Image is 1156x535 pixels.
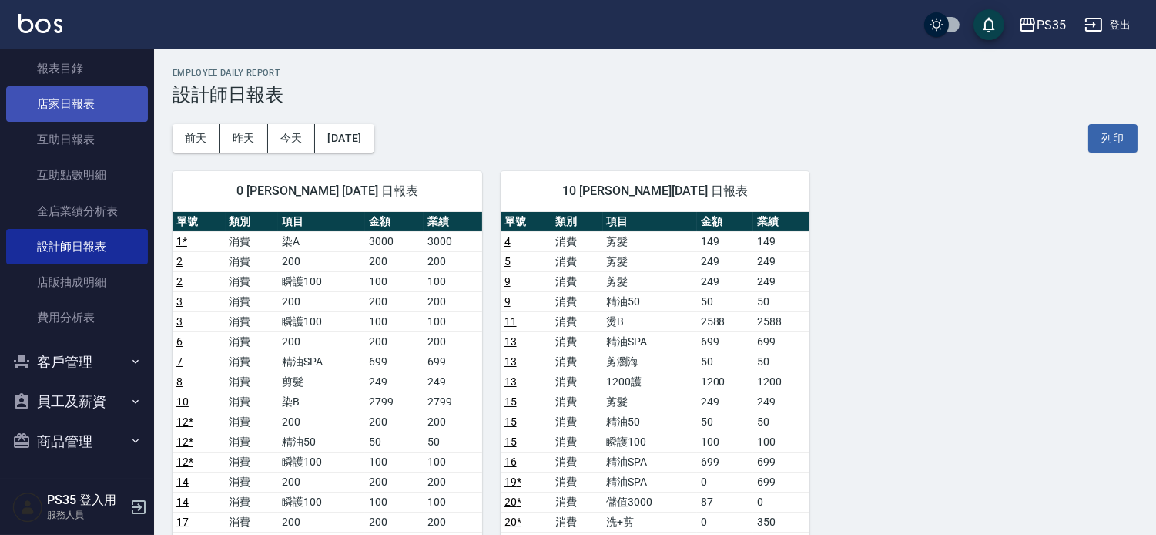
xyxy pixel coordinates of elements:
[278,432,365,452] td: 精油50
[278,392,365,412] td: 染B
[365,412,424,432] td: 200
[697,231,753,251] td: 149
[551,251,602,271] td: 消費
[424,331,482,352] td: 200
[603,352,697,372] td: 剪瀏海
[753,331,809,352] td: 699
[365,392,424,412] td: 2799
[603,212,697,232] th: 項目
[1037,15,1066,35] div: PS35
[1012,9,1072,41] button: PS35
[424,512,482,532] td: 200
[424,452,482,472] td: 100
[504,235,511,247] a: 4
[365,271,424,291] td: 100
[278,311,365,331] td: 瞬護100
[278,212,365,232] th: 項目
[603,372,697,392] td: 1200護
[226,231,279,251] td: 消費
[268,124,316,153] button: 今天
[697,412,753,432] td: 50
[603,251,697,271] td: 剪髮
[424,472,482,492] td: 200
[365,472,424,492] td: 200
[603,271,697,291] td: 剪髮
[226,251,279,271] td: 消費
[226,212,279,232] th: 類別
[501,212,551,232] th: 單號
[603,231,697,251] td: 剪髮
[424,492,482,512] td: 100
[753,291,809,311] td: 50
[753,352,809,372] td: 50
[603,472,697,492] td: 精油SPA
[6,86,148,122] a: 店家日報表
[176,255,183,267] a: 2
[551,492,602,512] td: 消費
[365,311,424,331] td: 100
[365,352,424,372] td: 699
[551,452,602,472] td: 消費
[176,496,189,508] a: 14
[173,124,220,153] button: 前天
[697,212,753,232] th: 金額
[226,492,279,512] td: 消費
[603,492,697,512] td: 儲值3000
[603,392,697,412] td: 剪髮
[278,231,365,251] td: 染A
[226,311,279,331] td: 消費
[365,331,424,352] td: 200
[697,331,753,352] td: 699
[753,372,809,392] td: 1200
[226,472,279,492] td: 消費
[551,512,602,532] td: 消費
[226,291,279,311] td: 消費
[226,412,279,432] td: 消費
[278,331,365,352] td: 200
[504,436,517,448] a: 15
[278,372,365,392] td: 剪髮
[424,291,482,311] td: 200
[697,432,753,452] td: 100
[697,271,753,291] td: 249
[278,492,365,512] td: 瞬護100
[424,372,482,392] td: 249
[278,472,365,492] td: 200
[278,271,365,291] td: 瞬護100
[603,432,697,452] td: 瞬護100
[220,124,268,153] button: 昨天
[6,382,148,422] button: 員工及薪資
[176,295,183,308] a: 3
[365,372,424,392] td: 249
[176,476,189,488] a: 14
[424,352,482,372] td: 699
[176,375,183,388] a: 8
[504,395,517,408] a: 15
[697,311,753,331] td: 2588
[173,212,226,232] th: 單號
[176,516,189,528] a: 17
[315,124,374,153] button: [DATE]
[551,291,602,311] td: 消費
[697,452,753,472] td: 699
[753,392,809,412] td: 249
[365,512,424,532] td: 200
[365,452,424,472] td: 100
[176,355,183,368] a: 7
[697,392,753,412] td: 249
[278,452,365,472] td: 瞬護100
[753,212,809,232] th: 業績
[603,412,697,432] td: 精油50
[973,9,1004,40] button: save
[697,352,753,372] td: 50
[603,311,697,331] td: 燙B
[753,231,809,251] td: 149
[226,432,279,452] td: 消費
[504,375,517,388] a: 13
[278,352,365,372] td: 精油SPA
[424,271,482,291] td: 100
[176,335,183,348] a: 6
[278,251,365,271] td: 200
[551,352,602,372] td: 消費
[603,291,697,311] td: 精油50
